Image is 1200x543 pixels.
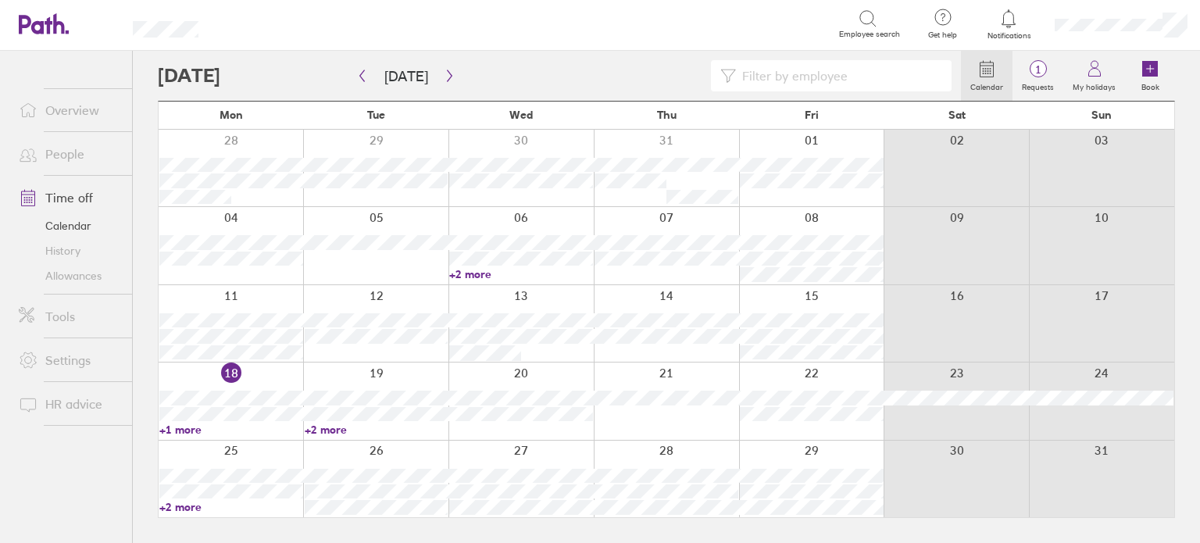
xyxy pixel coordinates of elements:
[6,345,132,376] a: Settings
[984,31,1034,41] span: Notifications
[6,388,132,420] a: HR advice
[657,109,677,121] span: Thu
[1063,51,1125,101] a: My holidays
[961,51,1012,101] a: Calendar
[839,30,900,39] span: Employee search
[6,301,132,332] a: Tools
[305,423,448,437] a: +2 more
[948,109,966,121] span: Sat
[1063,78,1125,92] label: My holidays
[1012,51,1063,101] a: 1Requests
[917,30,968,40] span: Get help
[6,138,132,170] a: People
[367,109,385,121] span: Tue
[449,267,593,281] a: +2 more
[6,182,132,213] a: Time off
[6,213,132,238] a: Calendar
[984,8,1034,41] a: Notifications
[372,63,441,89] button: [DATE]
[6,263,132,288] a: Allowances
[6,95,132,126] a: Overview
[1012,78,1063,92] label: Requests
[805,109,819,121] span: Fri
[159,423,303,437] a: +1 more
[220,109,243,121] span: Mon
[1125,51,1175,101] a: Book
[1091,109,1112,121] span: Sun
[736,61,942,91] input: Filter by employee
[961,78,1012,92] label: Calendar
[1012,63,1063,76] span: 1
[509,109,533,121] span: Wed
[159,500,303,514] a: +2 more
[6,238,132,263] a: History
[1132,78,1169,92] label: Book
[241,16,280,30] div: Search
